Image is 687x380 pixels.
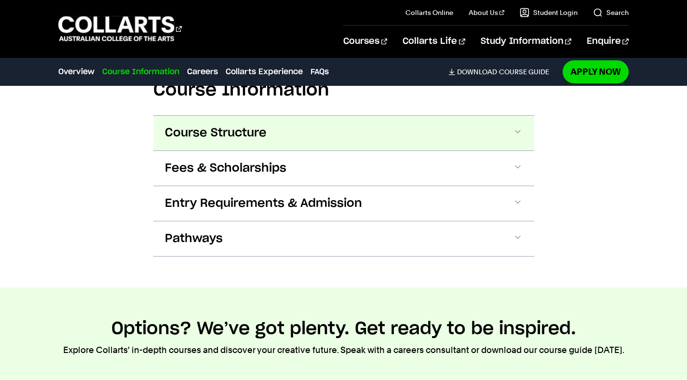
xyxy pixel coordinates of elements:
a: Search [593,8,629,17]
a: DownloadCourse Guide [448,68,557,76]
div: Go to homepage [58,15,182,42]
button: Fees & Scholarships [153,151,534,186]
a: About Us [469,8,504,17]
a: Collarts Experience [226,66,303,78]
a: Careers [187,66,218,78]
span: Fees & Scholarships [165,161,286,176]
span: Entry Requirements & Admission [165,196,362,211]
a: Enquire [587,26,629,57]
a: Study Information [481,26,571,57]
a: FAQs [310,66,329,78]
h2: Options? We’ve got plenty. Get ready to be inspired. [111,318,576,339]
a: Course Information [102,66,179,78]
a: Apply Now [563,60,629,83]
a: Student Login [520,8,578,17]
p: Explore Collarts' in-depth courses and discover your creative future. Speak with a careers consul... [63,343,624,357]
a: Collarts Online [405,8,453,17]
span: Download [457,68,497,76]
button: Course Structure [153,116,534,150]
a: Collarts Life [403,26,465,57]
span: Pathways [165,231,223,246]
h2: Course Information [153,80,534,101]
button: Pathways [153,221,534,256]
button: Entry Requirements & Admission [153,186,534,221]
a: Overview [58,66,94,78]
span: Course Structure [165,125,267,141]
a: Courses [343,26,387,57]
